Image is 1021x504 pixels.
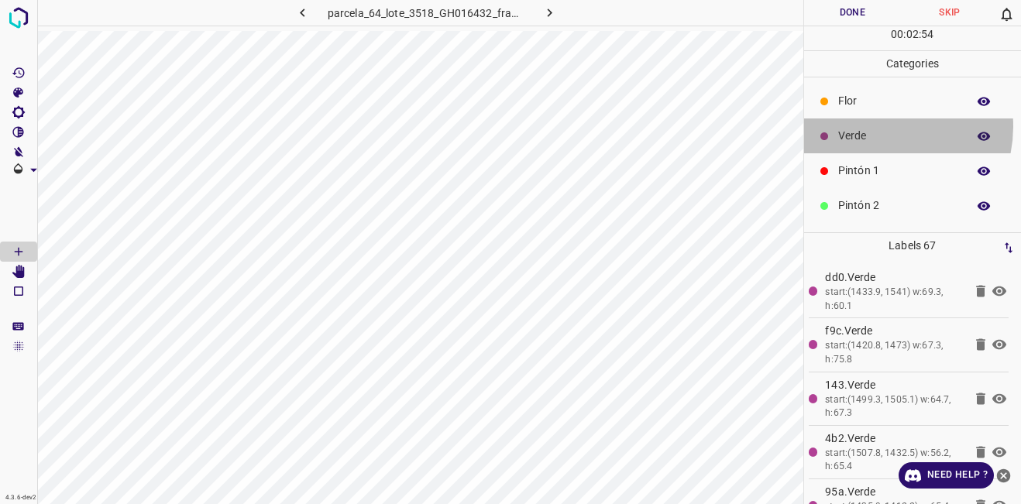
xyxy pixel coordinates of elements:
[825,339,964,366] div: start:(1420.8, 1473) w:67.3, h:75.8
[825,393,964,420] div: start:(1499.3, 1505.1) w:64.7, h:67.3
[906,26,919,43] p: 02
[825,484,964,500] p: 95a.Verde
[838,197,959,214] p: Pintón 2
[838,93,959,109] p: Flor
[825,447,964,474] div: start:(1507.8, 1432.5) w:56.2, h:65.4
[825,430,964,447] p: 4b2.Verde
[2,492,40,504] div: 4.3.6-dev2
[994,462,1013,489] button: close-help
[5,4,33,32] img: logo
[838,163,959,179] p: Pintón 1
[838,128,959,144] p: Verde
[328,4,525,26] h6: parcela_64_lote_3518_GH016432_frame_00240_232198.jpg
[891,26,903,43] p: 00
[899,462,994,489] a: Need Help ?
[809,233,1017,259] p: Labels 67
[891,26,933,50] div: : :
[825,323,964,339] p: f9c.Verde
[825,377,964,393] p: 143.Verde
[825,286,964,313] div: start:(1433.9, 1541) w:69.3, h:60.1
[825,269,964,286] p: dd0.Verde
[921,26,933,43] p: 54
